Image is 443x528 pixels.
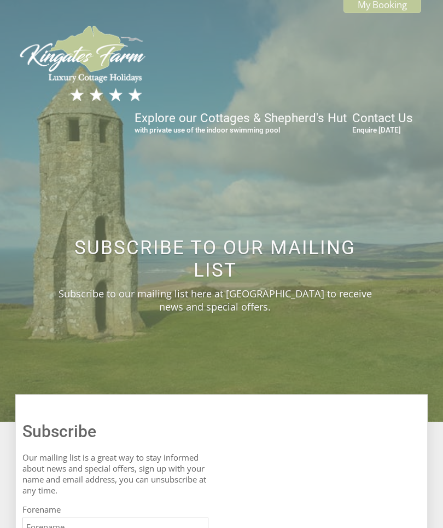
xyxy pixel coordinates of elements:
a: Contact UsEnquire [DATE] [352,111,413,134]
small: Enquire [DATE] [352,126,413,134]
p: Our mailing list is a great way to stay informed about news and special offers, sign up with your... [22,452,208,496]
img: Kingates Farm [15,23,152,104]
h2: Subscribe to our Mailing List [55,237,375,282]
small: with private use of the indoor swimming pool [135,126,347,134]
p: Subscribe to our mailing list here at [GEOGRAPHIC_DATA] to receive news and special offers. [55,287,375,313]
h1: Subscribe [22,422,208,441]
a: Explore our Cottages & Shepherd's Hutwith private use of the indoor swimming pool [135,111,347,134]
label: Forename [22,504,208,515]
